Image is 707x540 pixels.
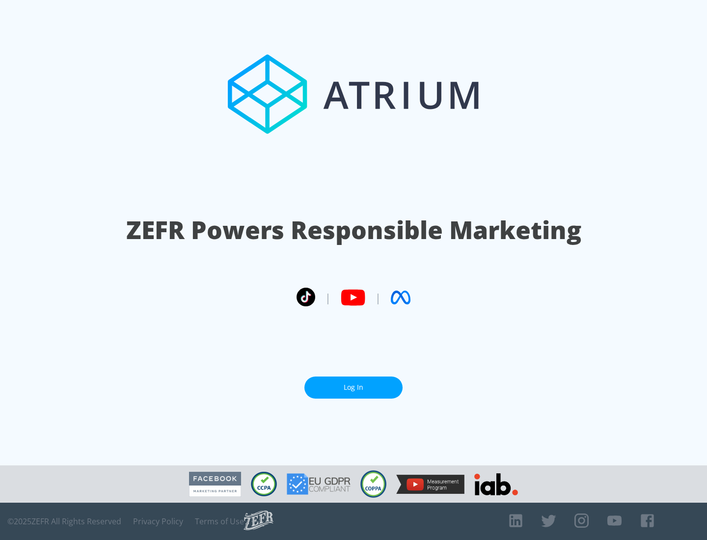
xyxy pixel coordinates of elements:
img: GDPR Compliant [287,473,351,495]
h1: ZEFR Powers Responsible Marketing [126,213,581,247]
a: Terms of Use [195,516,244,526]
span: | [375,290,381,305]
img: COPPA Compliant [360,470,386,498]
img: YouTube Measurement Program [396,475,464,494]
a: Privacy Policy [133,516,183,526]
img: Facebook Marketing Partner [189,472,241,497]
span: | [325,290,331,305]
img: IAB [474,473,518,495]
a: Log In [304,377,403,399]
span: © 2025 ZEFR All Rights Reserved [7,516,121,526]
img: CCPA Compliant [251,472,277,496]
